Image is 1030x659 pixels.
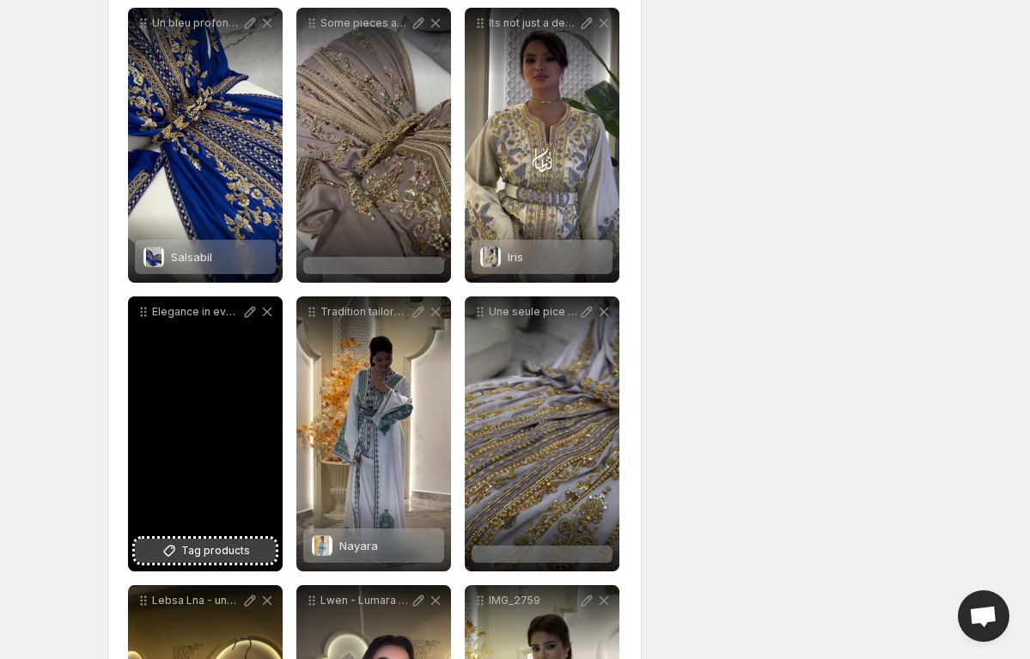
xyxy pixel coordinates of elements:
span: Iris [508,250,523,264]
div: Elegance in every shade of blue Shop online wwwkaftaneleganceTag products [128,296,283,571]
div: Une seule pice disponible Gris perl tissu soyeux et frais Broderies faites main perles et fils do... [465,296,619,571]
span: Salsabil [171,250,212,264]
span: Tag products [181,542,250,559]
span: Nayara [339,539,378,552]
p: Lwen - Lumara Collection A design that doesnt just dress you it moves with you Every embroidered ... [320,594,410,607]
div: Un bleu profond et envotant une toffe qui coule comme de la soie liquide Ce modle est une pice un... [128,8,283,283]
p: Un bleu profond et envotant une toffe qui coule comme de la soie liquide Ce modle est une pice un... [152,16,241,30]
p: Elegance in every shade of blue Shop online wwwkaftanelegance [152,305,241,319]
p: Its not just a design Its that feeling when you look in the mirror and smile without knowing why ... [489,16,578,30]
p: IMG_2759 [489,594,578,607]
button: Tag products [135,539,276,563]
div: Tradition tailored for herNayaraNayara [296,296,451,571]
p: Lebsa Lna - una fusin de arte marroqu simplicidad caftan caftanmarocain kaftan caftanmarocain [152,594,241,607]
p: Une seule pice disponible Gris perl tissu soyeux et frais Broderies faites main perles et fils do... [489,305,578,319]
p: Some pieces are not just designs they define the collection A one-of-a-kind shade A work of art b... [320,16,410,30]
p: Tradition tailored for her [320,305,410,319]
div: Its not just a design Its that feeling when you look in the mirror and smile without knowing why ... [465,8,619,283]
a: Open chat [958,590,1009,642]
div: Some pieces are not just designs they define the collection A one-of-a-kind shade A work of art b... [296,8,451,283]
